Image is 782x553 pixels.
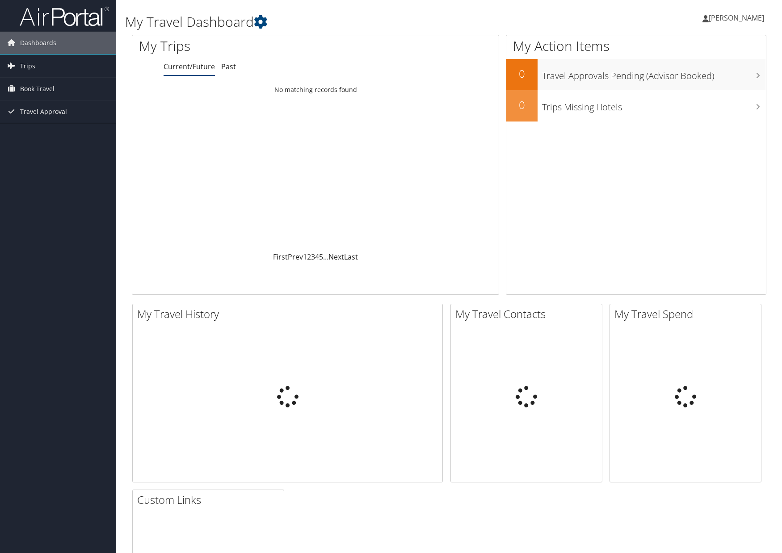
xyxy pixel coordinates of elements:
[132,82,499,98] td: No matching records found
[20,6,109,27] img: airportal-logo.png
[137,306,442,322] h2: My Travel History
[288,252,303,262] a: Prev
[20,55,35,77] span: Trips
[542,65,766,82] h3: Travel Approvals Pending (Advisor Booked)
[702,4,773,31] a: [PERSON_NAME]
[221,62,236,71] a: Past
[20,32,56,54] span: Dashboards
[614,306,761,322] h2: My Travel Spend
[311,252,315,262] a: 3
[323,252,328,262] span: …
[125,13,557,31] h1: My Travel Dashboard
[307,252,311,262] a: 2
[506,37,766,55] h1: My Action Items
[139,37,339,55] h1: My Trips
[319,252,323,262] a: 5
[137,492,284,507] h2: Custom Links
[303,252,307,262] a: 1
[328,252,344,262] a: Next
[709,13,764,23] span: [PERSON_NAME]
[20,78,55,100] span: Book Travel
[506,97,538,113] h2: 0
[506,59,766,90] a: 0Travel Approvals Pending (Advisor Booked)
[506,66,538,81] h2: 0
[164,62,215,71] a: Current/Future
[506,90,766,121] a: 0Trips Missing Hotels
[542,96,766,113] h3: Trips Missing Hotels
[455,306,602,322] h2: My Travel Contacts
[273,252,288,262] a: First
[344,252,358,262] a: Last
[315,252,319,262] a: 4
[20,101,67,123] span: Travel Approval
